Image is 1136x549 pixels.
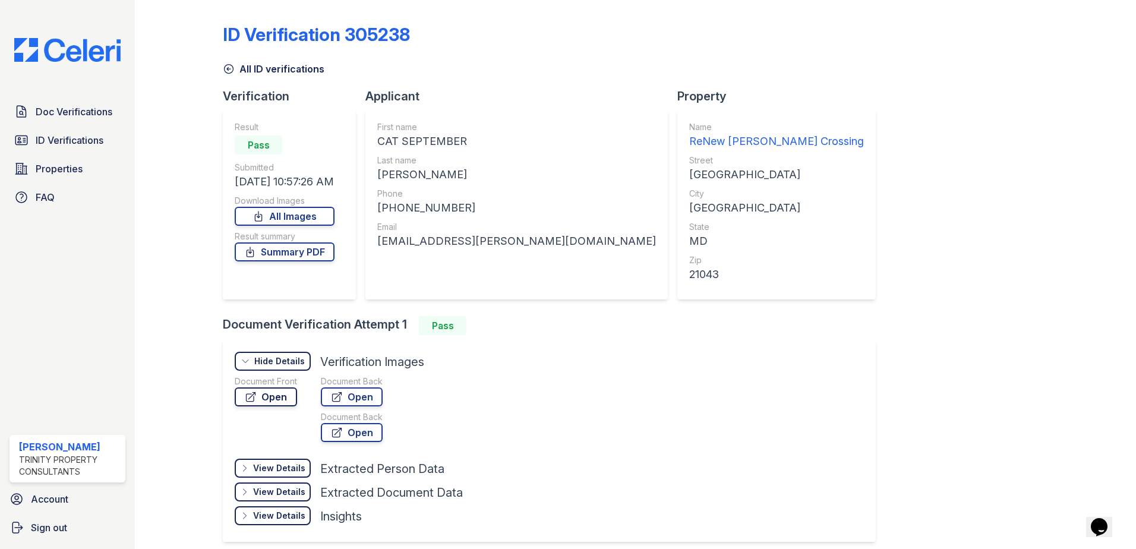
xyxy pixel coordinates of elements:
[235,231,335,242] div: Result summary
[689,221,864,233] div: State
[235,173,335,190] div: [DATE] 10:57:26 AM
[253,510,305,522] div: View Details
[320,484,463,501] div: Extracted Document Data
[677,88,885,105] div: Property
[689,133,864,150] div: ReNew [PERSON_NAME] Crossing
[235,135,282,154] div: Pass
[689,154,864,166] div: Street
[253,486,305,498] div: View Details
[19,440,121,454] div: [PERSON_NAME]
[377,200,656,216] div: [PHONE_NUMBER]
[377,154,656,166] div: Last name
[235,376,297,387] div: Document Front
[320,460,444,477] div: Extracted Person Data
[10,128,125,152] a: ID Verifications
[689,121,864,133] div: Name
[36,162,83,176] span: Properties
[689,200,864,216] div: [GEOGRAPHIC_DATA]
[36,190,55,204] span: FAQ
[689,188,864,200] div: City
[223,88,365,105] div: Verification
[321,387,383,406] a: Open
[689,233,864,250] div: MD
[377,121,656,133] div: First name
[377,233,656,250] div: [EMAIL_ADDRESS][PERSON_NAME][DOMAIN_NAME]
[223,24,410,45] div: ID Verification 305238
[235,195,335,207] div: Download Images
[5,487,130,511] a: Account
[235,162,335,173] div: Submitted
[320,508,362,525] div: Insights
[31,492,68,506] span: Account
[377,166,656,183] div: [PERSON_NAME]
[377,133,656,150] div: CAT SEPTEMBER
[10,185,125,209] a: FAQ
[321,411,383,423] div: Document Back
[689,166,864,183] div: [GEOGRAPHIC_DATA]
[377,221,656,233] div: Email
[377,188,656,200] div: Phone
[235,242,335,261] a: Summary PDF
[36,133,103,147] span: ID Verifications
[223,316,885,335] div: Document Verification Attempt 1
[5,516,130,539] a: Sign out
[223,62,324,76] a: All ID verifications
[689,121,864,150] a: Name ReNew [PERSON_NAME] Crossing
[253,462,305,474] div: View Details
[689,266,864,283] div: 21043
[5,38,130,62] img: CE_Logo_Blue-a8612792a0a2168367f1c8372b55b34899dd931a85d93a1a3d3e32e68fde9ad4.png
[36,105,112,119] span: Doc Verifications
[419,316,466,335] div: Pass
[254,355,305,367] div: Hide Details
[321,423,383,442] a: Open
[31,520,67,535] span: Sign out
[19,454,121,478] div: Trinity Property Consultants
[10,100,125,124] a: Doc Verifications
[321,376,383,387] div: Document Back
[365,88,677,105] div: Applicant
[235,121,335,133] div: Result
[235,207,335,226] a: All Images
[10,157,125,181] a: Properties
[1086,501,1124,537] iframe: chat widget
[689,254,864,266] div: Zip
[235,387,297,406] a: Open
[320,354,424,370] div: Verification Images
